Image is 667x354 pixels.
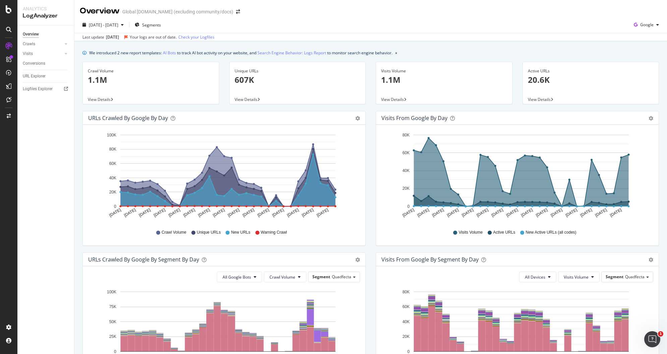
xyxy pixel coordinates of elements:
text: [DATE] [550,208,563,218]
div: Analytics [23,5,69,12]
span: View Details [528,97,551,102]
button: All Google Bots [217,272,262,282]
text: [DATE] [402,208,415,218]
div: Conversions [23,60,45,67]
p: 1.1M [88,74,214,85]
div: Last update [82,34,215,40]
div: Crawl Volume [88,68,214,74]
a: Conversions [23,60,69,67]
text: [DATE] [520,208,534,218]
text: [DATE] [271,208,285,218]
text: [DATE] [256,208,270,218]
text: 0 [114,349,116,354]
text: 0 [407,349,410,354]
span: Unique URLs [197,230,221,235]
text: [DATE] [286,208,300,218]
text: 80K [109,147,116,152]
span: Google [640,22,654,27]
text: [DATE] [168,208,181,218]
span: Visits Volume [459,230,483,235]
span: 1 [658,331,663,337]
button: Segments [132,19,164,30]
iframe: Intercom live chat [644,331,660,347]
a: URL Explorer [23,73,69,80]
a: Crawls [23,41,63,48]
text: 0 [114,204,116,209]
span: Active URLs [493,230,515,235]
div: Visits Volume [381,68,507,74]
div: gear [355,116,360,121]
text: [DATE] [153,208,166,218]
text: 25K [109,334,116,339]
text: [DATE] [227,208,240,218]
text: 40K [403,319,410,324]
text: 80K [403,133,410,137]
text: [DATE] [108,208,122,218]
a: Search Engine Behavior: Logs Report [257,49,326,56]
text: [DATE] [242,208,255,218]
span: [DATE] - [DATE] [89,22,118,28]
span: Quadfecta [332,274,351,280]
span: Warning Crawl [261,230,287,235]
text: [DATE] [565,208,578,218]
div: URLs Crawled by Google By Segment By Day [88,256,199,263]
text: 40K [403,168,410,173]
text: [DATE] [594,208,608,218]
button: Crawl Volume [264,272,306,282]
div: [DATE] [106,34,119,40]
div: Visits from Google by day [381,115,447,121]
text: 100K [107,290,116,294]
text: [DATE] [417,208,430,218]
text: 75K [109,304,116,309]
span: All Google Bots [223,274,251,280]
div: URL Explorer [23,73,46,80]
text: 20K [403,186,410,191]
text: [DATE] [301,208,314,218]
div: info banner [82,49,659,56]
text: [DATE] [491,208,504,218]
text: 50K [109,319,116,324]
p: 607K [235,74,361,85]
span: View Details [88,97,111,102]
span: Visits Volume [564,274,589,280]
a: Logfiles Explorer [23,85,69,93]
span: View Details [235,97,257,102]
text: [DATE] [138,208,151,218]
div: LogAnalyzer [23,12,69,20]
text: 20K [109,190,116,194]
svg: A chart. [381,130,650,223]
button: close banner [393,48,399,58]
div: Visits [23,50,33,57]
button: [DATE] - [DATE] [80,19,126,30]
div: Global [DOMAIN_NAME] (excluding community/docs) [122,8,233,15]
p: 1.1M [381,74,507,85]
text: [DATE] [535,208,548,218]
text: [DATE] [212,208,226,218]
text: [DATE] [182,208,196,218]
span: All Devices [525,274,545,280]
span: Segments [142,22,161,28]
text: [DATE] [197,208,211,218]
div: Visits from Google By Segment By Day [381,256,479,263]
text: [DATE] [580,208,593,218]
a: Check your Logfiles [178,34,215,40]
text: 60K [109,161,116,166]
text: 80K [403,290,410,294]
a: Visits [23,50,63,57]
svg: A chart. [88,130,357,223]
a: Overview [23,31,69,38]
span: View Details [381,97,404,102]
text: [DATE] [505,208,519,218]
div: Active URLs [528,68,654,74]
text: 100K [107,133,116,137]
text: [DATE] [461,208,474,218]
text: 60K [403,304,410,309]
div: We introduced 2 new report templates: to track AI bot activity on your website, and to monitor se... [89,49,392,56]
button: All Devices [519,272,556,282]
div: Overview [80,5,120,17]
text: 60K [403,151,410,155]
text: [DATE] [316,208,329,218]
div: Your logs are out of date. [130,34,177,40]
